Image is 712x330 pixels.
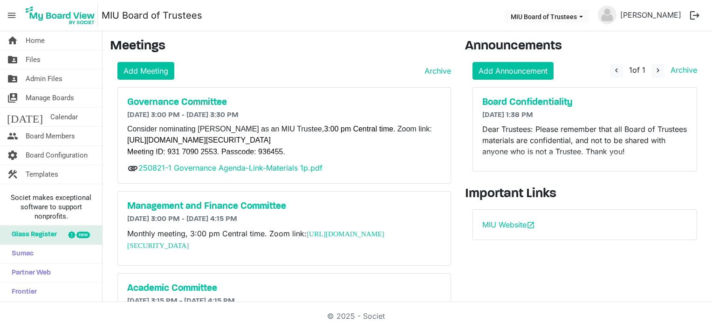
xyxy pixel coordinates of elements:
[127,111,441,120] h6: [DATE] 3:00 PM - [DATE] 3:30 PM
[616,6,685,24] a: [PERSON_NAME]
[127,297,441,306] h6: [DATE] 3:15 PM - [DATE] 4:15 PM
[127,228,441,251] p: Monthly meeting, 3:00 pm Central time. Zoom link:
[327,311,385,321] a: © 2025 - Societ
[117,62,174,80] a: Add Meeting
[527,221,535,229] span: open_in_new
[482,111,533,119] span: [DATE] 1:38 PM
[505,10,589,23] button: MIU Board of Trustees dropdownbutton
[629,65,632,75] span: 1
[127,125,432,133] span: Consider nominating [PERSON_NAME] as an MIU Trustee, . Zoom link:
[127,283,441,294] a: Academic Committee
[7,31,18,50] span: home
[667,65,697,75] a: Archive
[26,69,62,88] span: Admin Files
[110,39,451,55] h3: Meetings
[26,50,41,69] span: Files
[7,50,18,69] span: folder_shared
[127,163,138,174] span: attachment
[23,4,98,27] img: My Board View Logo
[127,215,441,224] h6: [DATE] 3:00 PM - [DATE] 4:15 PM
[102,6,202,25] a: MIU Board of Trustees
[23,4,102,27] a: My Board View Logo
[612,66,621,75] span: navigate_before
[127,136,271,144] a: [URL][DOMAIN_NAME][SECURITY_DATA]
[7,165,18,184] span: construction
[127,230,384,249] a: [URL][DOMAIN_NAME][SECURITY_DATA]
[4,193,98,221] span: Societ makes exceptional software to support nonprofits.
[685,6,705,25] button: logout
[26,165,58,184] span: Templates
[7,127,18,145] span: people
[465,186,705,202] h3: Important Links
[50,108,78,126] span: Calendar
[127,148,285,156] span: Meeting ID: 931 7090 2553. Passcode: 936455.
[26,89,74,107] span: Manage Boards
[421,65,451,76] a: Archive
[472,62,554,80] a: Add Announcement
[482,124,687,157] p: Dear Trustees: Please remember that all Board of Trustees materials are confidential, and not to ...
[26,146,88,165] span: Board Configuration
[324,125,393,133] span: 3:00 pm Central time
[598,6,616,24] img: no-profile-picture.svg
[465,39,705,55] h3: Announcements
[127,97,441,108] a: Governance Committee
[7,264,51,282] span: Partner Web
[7,69,18,88] span: folder_shared
[482,97,687,108] a: Board Confidentiality
[7,108,43,126] span: [DATE]
[7,283,37,302] span: Frontier
[482,220,535,229] a: MIU Websiteopen_in_new
[7,226,57,244] span: Glass Register
[654,66,662,75] span: navigate_next
[629,65,645,75] span: of 1
[7,146,18,165] span: settings
[3,7,21,24] span: menu
[610,64,623,78] button: navigate_before
[127,201,441,212] a: Management and Finance Committee
[76,232,90,238] div: new
[7,89,18,107] span: switch_account
[138,163,322,172] a: 250821-1 Governance Agenda-Link-Materials 1p.pdf
[26,127,75,145] span: Board Members
[651,64,664,78] button: navigate_next
[7,245,34,263] span: Sumac
[26,31,45,50] span: Home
